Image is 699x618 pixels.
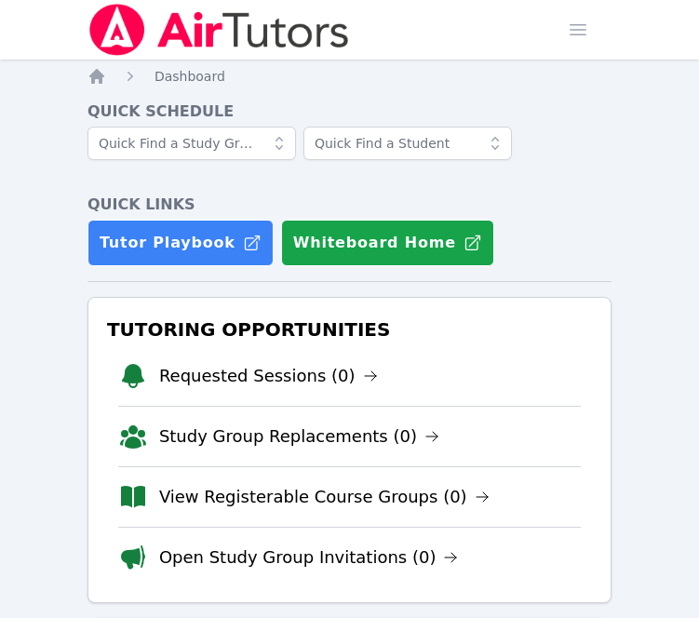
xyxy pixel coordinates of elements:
a: Study Group Replacements (0) [159,423,439,450]
button: Whiteboard Home [281,220,494,266]
input: Quick Find a Study Group [87,127,296,160]
a: Dashboard [155,67,225,86]
span: Dashboard [155,69,225,84]
input: Quick Find a Student [303,127,512,160]
h4: Quick Schedule [87,101,612,123]
img: Air Tutors [87,4,351,56]
nav: Breadcrumb [87,67,612,86]
h3: Tutoring Opportunities [103,313,596,346]
a: Open Study Group Invitations (0) [159,544,459,571]
a: Tutor Playbook [87,220,274,266]
a: View Registerable Course Groups (0) [159,484,490,510]
h4: Quick Links [87,194,612,216]
a: Requested Sessions (0) [159,363,378,389]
